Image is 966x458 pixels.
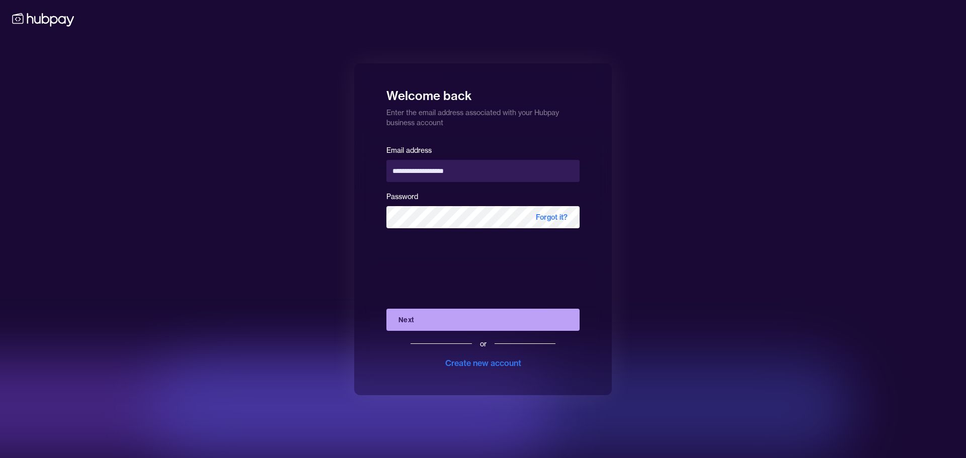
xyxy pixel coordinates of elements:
div: Create new account [445,357,521,369]
button: Next [386,309,580,331]
span: Forgot it? [524,206,580,228]
p: Enter the email address associated with your Hubpay business account [386,104,580,128]
h1: Welcome back [386,81,580,104]
label: Email address [386,146,432,155]
label: Password [386,192,418,201]
div: or [480,339,487,349]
